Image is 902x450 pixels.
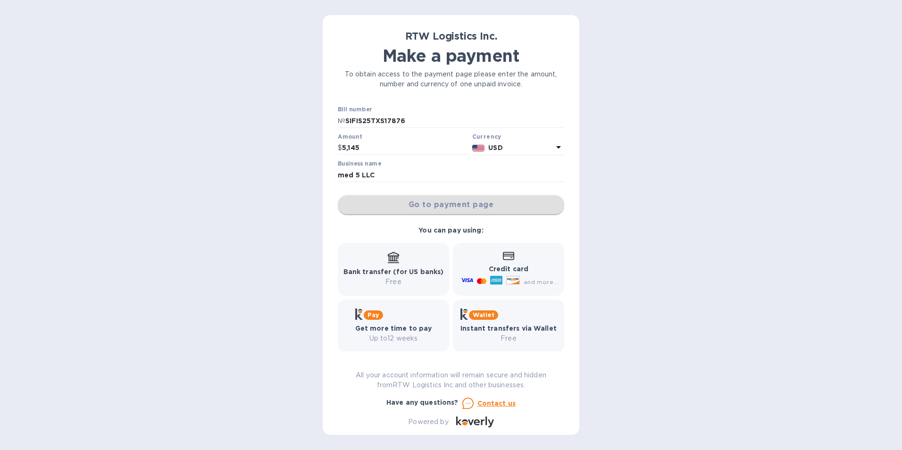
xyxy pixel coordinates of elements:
[473,311,494,318] b: Wallet
[343,268,444,275] b: Bank transfer (for US banks)
[338,168,564,182] input: Enter business name
[524,278,558,285] span: and more...
[342,141,468,155] input: 0.00
[338,370,564,390] p: All your account information will remain secure and hidden from RTW Logistics Inc. and other busi...
[405,30,497,42] b: RTW Logistics Inc.
[472,133,501,140] b: Currency
[338,116,345,126] p: №
[489,265,528,273] b: Credit card
[488,144,502,151] b: USD
[460,333,557,343] p: Free
[338,69,564,89] p: To obtain access to the payment page please enter the amount, number and currency of one unpaid i...
[367,311,379,318] b: Pay
[477,400,516,407] u: Contact us
[418,226,483,234] b: You can pay using:
[355,325,432,332] b: Get more time to pay
[472,145,485,151] img: USD
[338,134,362,140] label: Amount
[345,114,564,128] input: Enter bill number
[338,107,372,113] label: Bill number
[338,143,342,153] p: $
[338,46,564,66] h1: Make a payment
[386,399,459,406] b: Have any questions?
[460,325,557,332] b: Instant transfers via Wallet
[338,161,381,167] label: Business name
[343,277,444,287] p: Free
[355,333,432,343] p: Up to 12 weeks
[408,417,448,427] p: Powered by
